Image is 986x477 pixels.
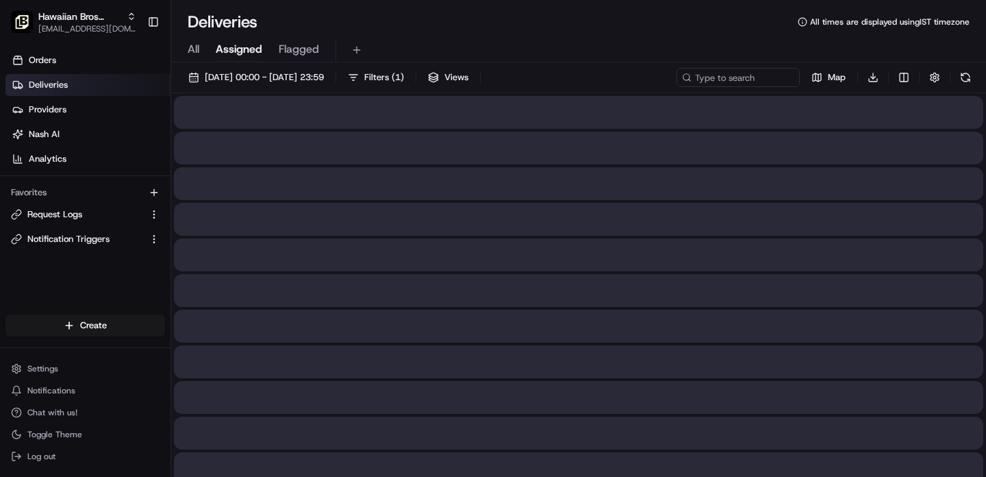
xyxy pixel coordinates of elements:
span: Create [80,319,107,332]
button: [EMAIL_ADDRESS][DOMAIN_NAME] [38,23,136,34]
input: Type to search [677,68,800,87]
span: All [188,41,199,58]
span: Map [828,71,846,84]
a: Request Logs [11,208,143,221]
button: Log out [5,447,165,466]
button: Toggle Theme [5,425,165,444]
span: Assigned [216,41,262,58]
span: [DATE] 00:00 - [DATE] 23:59 [205,71,324,84]
button: Refresh [956,68,975,87]
span: Request Logs [27,208,82,221]
a: Nash AI [5,123,170,145]
span: Toggle Theme [27,429,82,440]
span: Orders [29,54,56,66]
button: Notification Triggers [5,228,165,250]
div: Favorites [5,182,165,204]
span: Views [444,71,468,84]
button: Create [5,315,165,337]
button: Map [805,68,852,87]
span: Providers [29,103,66,116]
span: Analytics [29,153,66,165]
span: Deliveries [29,79,68,91]
span: Nash AI [29,128,60,140]
button: Filters(1) [342,68,410,87]
span: Chat with us! [27,407,77,418]
span: Flagged [279,41,319,58]
button: Notifications [5,381,165,400]
h1: Deliveries [188,11,257,33]
a: Providers [5,99,170,121]
button: Views [422,68,475,87]
span: ( 1 ) [392,71,404,84]
button: Hawaiian Bros (Addison TX_Belt Line)Hawaiian Bros (Addison TX_Belt Line)[EMAIL_ADDRESS][DOMAIN_NAME] [5,5,142,38]
a: Orders [5,49,170,71]
a: Analytics [5,148,170,170]
span: Log out [27,451,55,462]
img: Hawaiian Bros (Addison TX_Belt Line) [11,11,33,33]
span: Notifications [27,385,75,396]
button: Settings [5,359,165,378]
span: Filters [364,71,404,84]
button: Chat with us! [5,403,165,422]
a: Notification Triggers [11,233,143,245]
span: Settings [27,363,58,374]
button: Hawaiian Bros (Addison TX_Belt Line) [38,10,121,23]
a: Deliveries [5,74,170,96]
span: All times are displayed using IST timezone [810,16,970,27]
button: [DATE] 00:00 - [DATE] 23:59 [182,68,330,87]
button: Request Logs [5,204,165,225]
span: Notification Triggers [27,233,110,245]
